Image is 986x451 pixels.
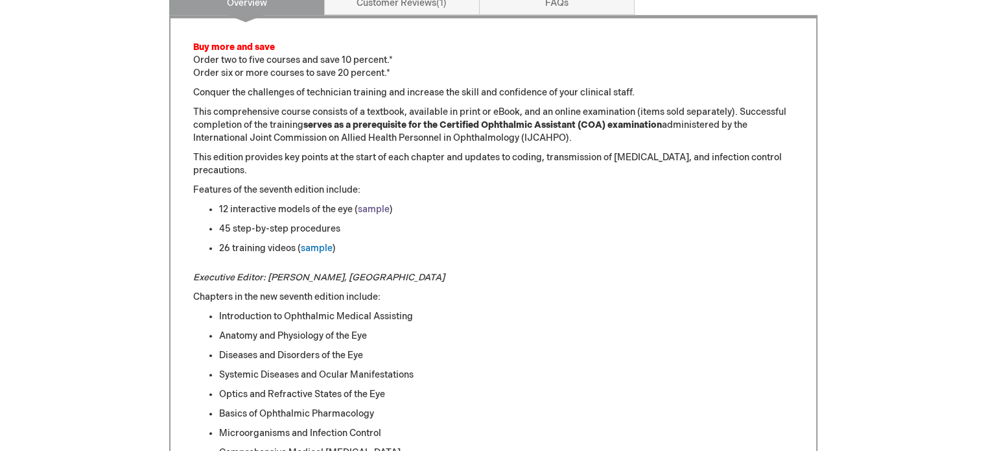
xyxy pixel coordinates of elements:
[219,427,793,440] li: Microorganisms and Infection Control
[219,203,793,216] div: 12 interactive models of the eye ( )
[219,223,793,236] div: 45 step-by-step procedures
[193,184,793,197] p: Features of the seventh edition include:
[193,41,793,80] p: Order two to five courses and save 10 percent.* Order six or more courses to save 20 percent.*
[303,119,662,130] strong: serves as a prerequisite for the Certified Ophthalmic Assistant (COA) examination
[193,106,793,145] p: This comprehensive course consists of a textbook, available in print or eBook, and an online exam...
[219,242,793,255] div: 26 training videos ( )
[219,349,793,362] li: Diseases and Disorders of the Eye
[193,272,445,283] em: Executive Editor: [PERSON_NAME], [GEOGRAPHIC_DATA]
[193,86,793,99] p: Conquer the challenges of technician training and increase the skill and confidence of your clini...
[193,151,793,177] p: This edition provides key points at the start of each chapter and updates to coding, transmission...
[219,330,793,343] li: Anatomy and Physiology of the Eye
[219,388,793,401] li: Optics and Refractive States of the Eye
[301,243,333,254] a: sample
[193,42,275,53] font: Buy more and save
[358,204,390,215] a: sample
[219,310,793,323] li: Introduction to Ophthalmic Medical Assisting
[193,291,793,304] p: Chapters in the new seventh edition include:
[219,369,793,382] li: Systemic Diseases and Ocular Manifestations
[219,408,793,421] li: Basics of Ophthalmic Pharmacology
